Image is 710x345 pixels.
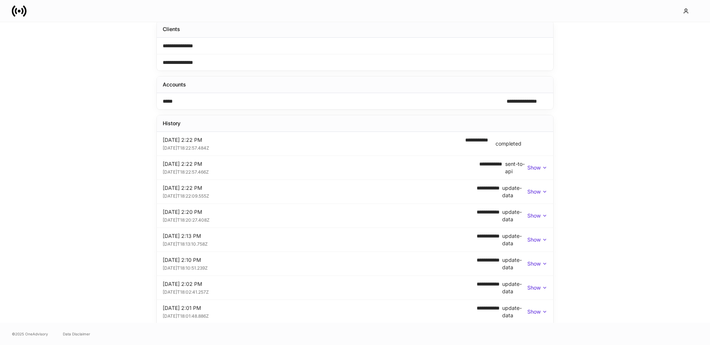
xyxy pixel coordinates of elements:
[502,184,527,199] div: update-data
[163,256,477,264] div: [DATE] 2:10 PM
[163,304,477,312] div: [DATE] 2:01 PM
[163,192,477,199] div: [DATE]T18:22:09.555Z
[163,160,479,168] div: [DATE] 2:22 PM
[527,284,541,291] p: Show
[163,25,180,33] div: Clients
[502,256,527,271] div: update-data
[502,232,527,247] div: update-data
[163,312,477,319] div: [DATE]T18:01:48.886Z
[157,156,553,180] div: [DATE] 2:22 PM[DATE]T18:22:57.466Z**** **** **sent-to-apiShow
[163,120,180,127] div: History
[527,188,541,195] p: Show
[163,240,477,247] div: [DATE]T18:13:10.758Z
[163,264,477,271] div: [DATE]T18:10:51.239Z
[163,81,186,88] div: Accounts
[157,252,553,276] div: [DATE] 2:10 PM[DATE]T18:10:51.239Z**** **** **update-dataShow
[157,180,553,204] div: [DATE] 2:22 PM[DATE]T18:22:09.555Z**** **** **update-dataShow
[163,208,477,216] div: [DATE] 2:20 PM
[527,212,541,219] p: Show
[505,160,527,175] div: sent-to-api
[157,276,553,300] div: [DATE] 2:02 PM[DATE]T18:02:41.257Z**** **** **update-dataShow
[496,140,521,147] div: completed
[163,232,477,240] div: [DATE] 2:13 PM
[163,136,459,144] div: [DATE] 2:22 PM
[502,208,527,223] div: update-data
[527,164,541,171] p: Show
[502,304,527,319] div: update-data
[527,236,541,243] p: Show
[163,280,477,288] div: [DATE] 2:02 PM
[527,260,541,267] p: Show
[63,331,90,337] a: Data Disclaimer
[157,204,553,228] div: [DATE] 2:20 PM[DATE]T18:20:27.408Z**** **** **update-dataShow
[502,280,527,295] div: update-data
[163,288,477,295] div: [DATE]T18:02:41.257Z
[157,228,553,252] div: [DATE] 2:13 PM[DATE]T18:13:10.758Z**** **** **update-dataShow
[163,144,459,151] div: [DATE]T18:22:57.484Z
[163,168,479,175] div: [DATE]T18:22:57.466Z
[163,216,477,223] div: [DATE]T18:20:27.408Z
[157,300,553,324] div: [DATE] 2:01 PM[DATE]T18:01:48.886Z**** **** **update-dataShow
[12,331,48,337] span: © 2025 OneAdvisory
[527,308,541,315] p: Show
[163,184,477,192] div: [DATE] 2:22 PM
